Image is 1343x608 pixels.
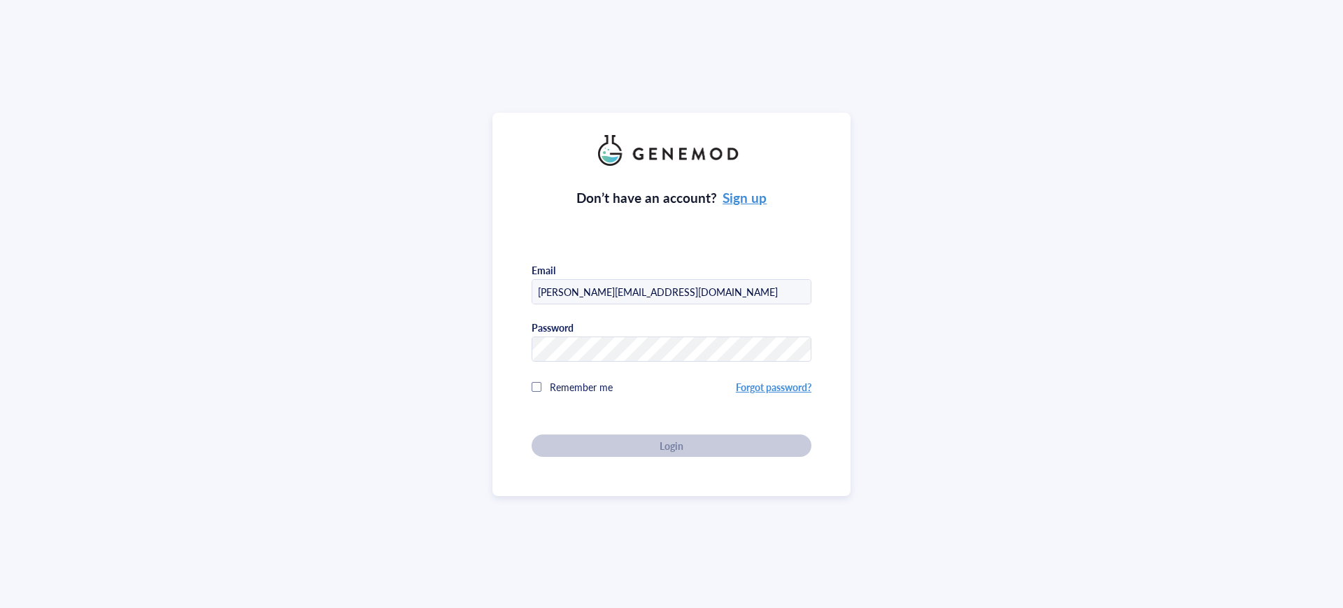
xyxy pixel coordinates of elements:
div: Don’t have an account? [576,188,767,208]
span: Remember me [550,380,613,394]
a: Sign up [723,188,767,207]
div: Email [532,264,555,276]
a: Forgot password? [736,380,811,394]
img: genemod_logo_light-BcqUzbGq.png [598,135,745,166]
div: Password [532,321,574,334]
